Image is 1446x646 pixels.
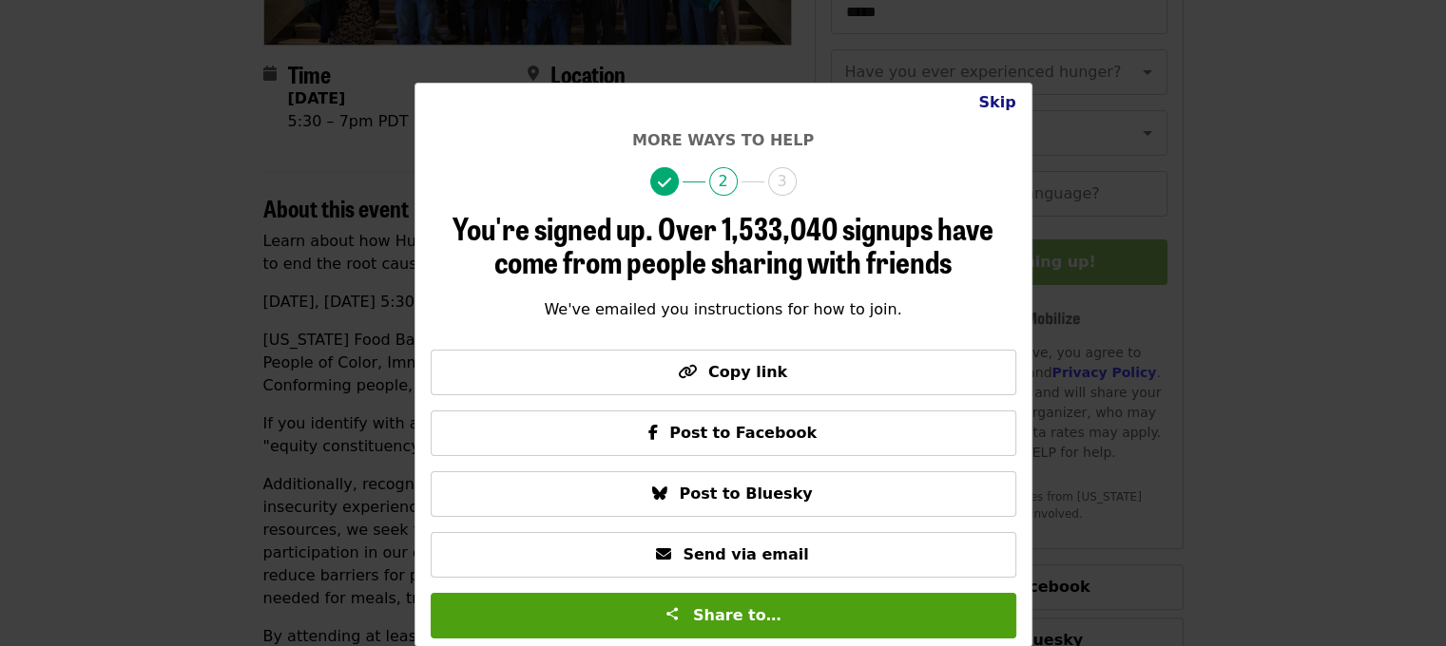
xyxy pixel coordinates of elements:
button: Share to… [431,593,1016,638]
span: Post to Facebook [669,424,817,442]
span: 3 [768,167,797,196]
button: Post to Facebook [431,410,1016,456]
span: Post to Bluesky [679,484,812,503]
span: 2 [709,167,738,196]
span: Send via email [683,545,808,563]
span: Over 1,533,040 signups have come from people sharing with friends [494,205,993,283]
button: Copy link [431,350,1016,395]
i: envelope icon [656,545,671,563]
button: Close [963,84,1031,122]
button: Send via email [431,532,1016,578]
i: check icon [658,174,671,192]
i: bluesky icon [652,484,667,503]
i: link icon [678,363,697,381]
span: Copy link [708,363,787,381]
span: You're signed up. [453,205,653,250]
i: facebook-f icon [648,424,658,442]
span: More ways to help [632,131,814,149]
span: Share to… [693,606,781,624]
img: Share [665,606,680,621]
span: We've emailed you instructions for how to join. [544,300,901,318]
button: Post to Bluesky [431,471,1016,517]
